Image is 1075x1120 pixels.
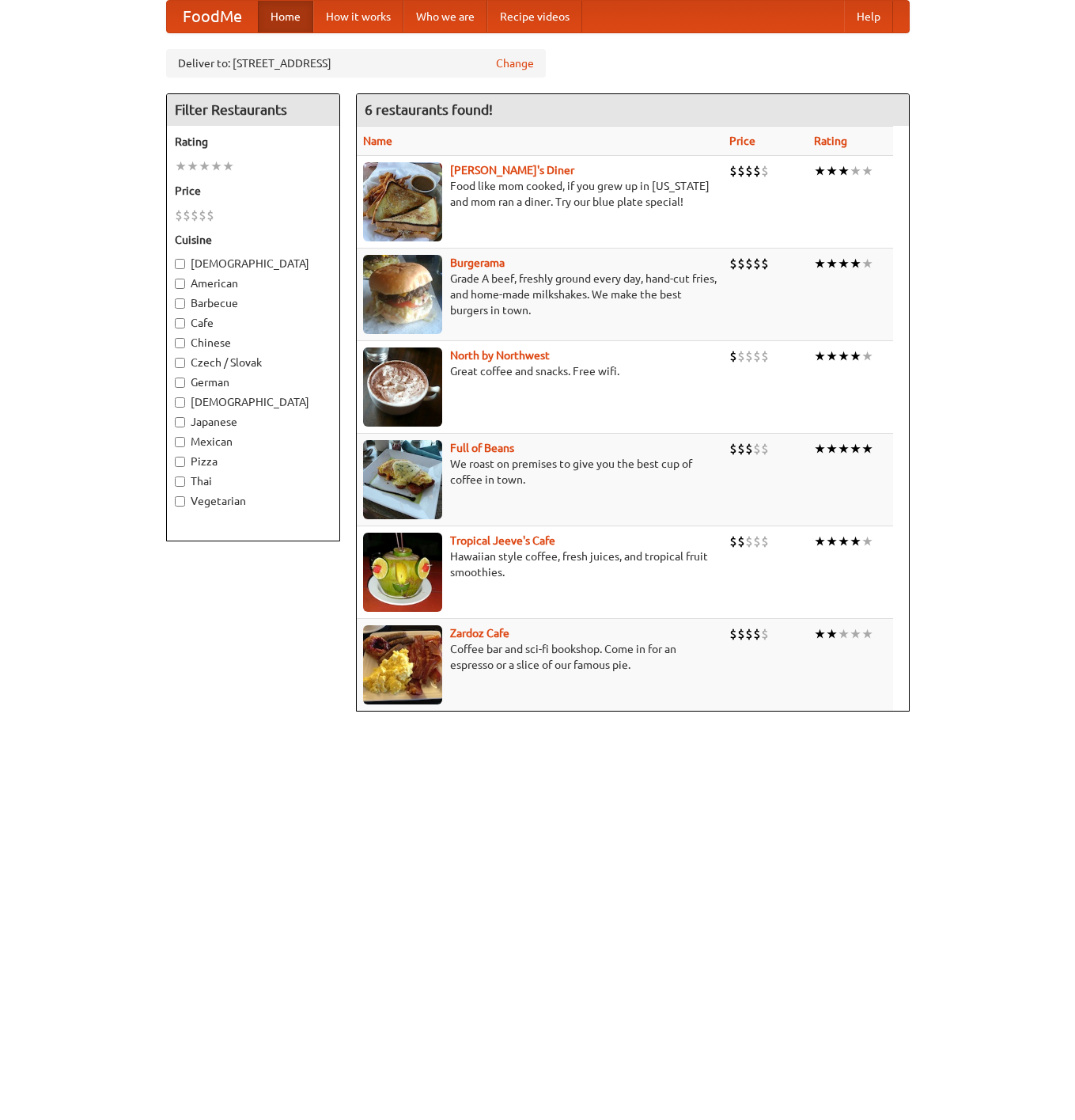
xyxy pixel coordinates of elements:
[175,414,331,430] label: Japanese
[861,162,873,180] li: ★
[450,164,574,177] a: [PERSON_NAME]'s Diner
[850,162,861,180] li: ★
[365,102,493,117] ng-pluralize: 6 restaurants found!
[838,162,850,180] li: ★
[210,158,222,175] li: ★
[183,207,191,224] li: $
[450,349,550,362] a: North by Northwest
[814,135,847,147] a: Rating
[737,533,745,550] li: $
[450,534,555,547] b: Tropical Jeeve's Cafe
[450,256,505,269] a: Burgerama
[175,374,331,390] label: German
[814,255,826,272] li: ★
[166,49,546,78] div: Deliver to: [STREET_ADDRESS]
[737,255,745,272] li: $
[175,397,185,408] input: [DEMOGRAPHIC_DATA]
[753,625,761,643] li: $
[814,162,826,180] li: ★
[199,207,206,224] li: $
[363,625,442,704] img: zardoz.jpg
[175,473,331,489] label: Thai
[175,134,331,150] h5: Rating
[814,440,826,457] li: ★
[761,533,769,550] li: $
[175,454,331,469] label: Pizza
[826,255,838,272] li: ★
[729,162,737,180] li: $
[175,256,331,271] label: [DEMOGRAPHIC_DATA]
[826,625,838,643] li: ★
[175,434,331,450] label: Mexican
[175,275,331,291] label: American
[838,440,850,457] li: ★
[826,533,838,550] li: ★
[187,158,199,175] li: ★
[729,533,737,550] li: $
[175,496,185,507] input: Vegetarian
[175,355,331,370] label: Czech / Slovak
[175,338,185,348] input: Chinese
[175,378,185,388] input: German
[175,417,185,427] input: Japanese
[729,347,737,365] li: $
[729,625,737,643] li: $
[753,347,761,365] li: $
[206,207,214,224] li: $
[175,298,185,309] input: Barbecue
[761,440,769,457] li: $
[814,625,826,643] li: ★
[175,207,183,224] li: $
[844,1,893,32] a: Help
[175,259,185,269] input: [DEMOGRAPHIC_DATA]
[450,442,514,454] a: Full of Beans
[761,347,769,365] li: $
[729,255,737,272] li: $
[175,493,331,509] label: Vegetarian
[861,625,873,643] li: ★
[363,549,717,580] p: Hawaiian style coffee, fresh juices, and tropical fruit smoothies.
[745,440,753,457] li: $
[175,358,185,368] input: Czech / Slovak
[175,295,331,311] label: Barbecue
[167,94,339,126] h4: Filter Restaurants
[496,55,534,71] a: Change
[222,158,234,175] li: ★
[745,625,753,643] li: $
[729,135,755,147] a: Price
[363,641,717,673] p: Coffee bar and sci-fi bookshop. Come in for an espresso or a slice of our famous pie.
[167,1,258,32] a: FoodMe
[403,1,487,32] a: Who we are
[838,255,850,272] li: ★
[737,347,745,365] li: $
[850,255,861,272] li: ★
[753,255,761,272] li: $
[363,363,717,379] p: Great coffee and snacks. Free wifi.
[838,533,850,550] li: ★
[363,135,392,147] a: Name
[753,162,761,180] li: $
[363,178,717,210] p: Food like mom cooked, if you grew up in [US_STATE] and mom ran a diner. Try our blue plate special!
[850,533,861,550] li: ★
[258,1,313,32] a: Home
[861,533,873,550] li: ★
[191,207,199,224] li: $
[826,440,838,457] li: ★
[175,476,185,487] input: Thai
[175,457,185,467] input: Pizza
[761,162,769,180] li: $
[814,533,826,550] li: ★
[363,271,717,318] p: Grade A beef, freshly ground every day, hand-cut fries, and home-made milkshakes. We make the bes...
[745,347,753,365] li: $
[826,347,838,365] li: ★
[838,347,850,365] li: ★
[729,440,737,457] li: $
[175,394,331,410] label: [DEMOGRAPHIC_DATA]
[175,335,331,351] label: Chinese
[753,440,761,457] li: $
[450,627,509,640] a: Zardoz Cafe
